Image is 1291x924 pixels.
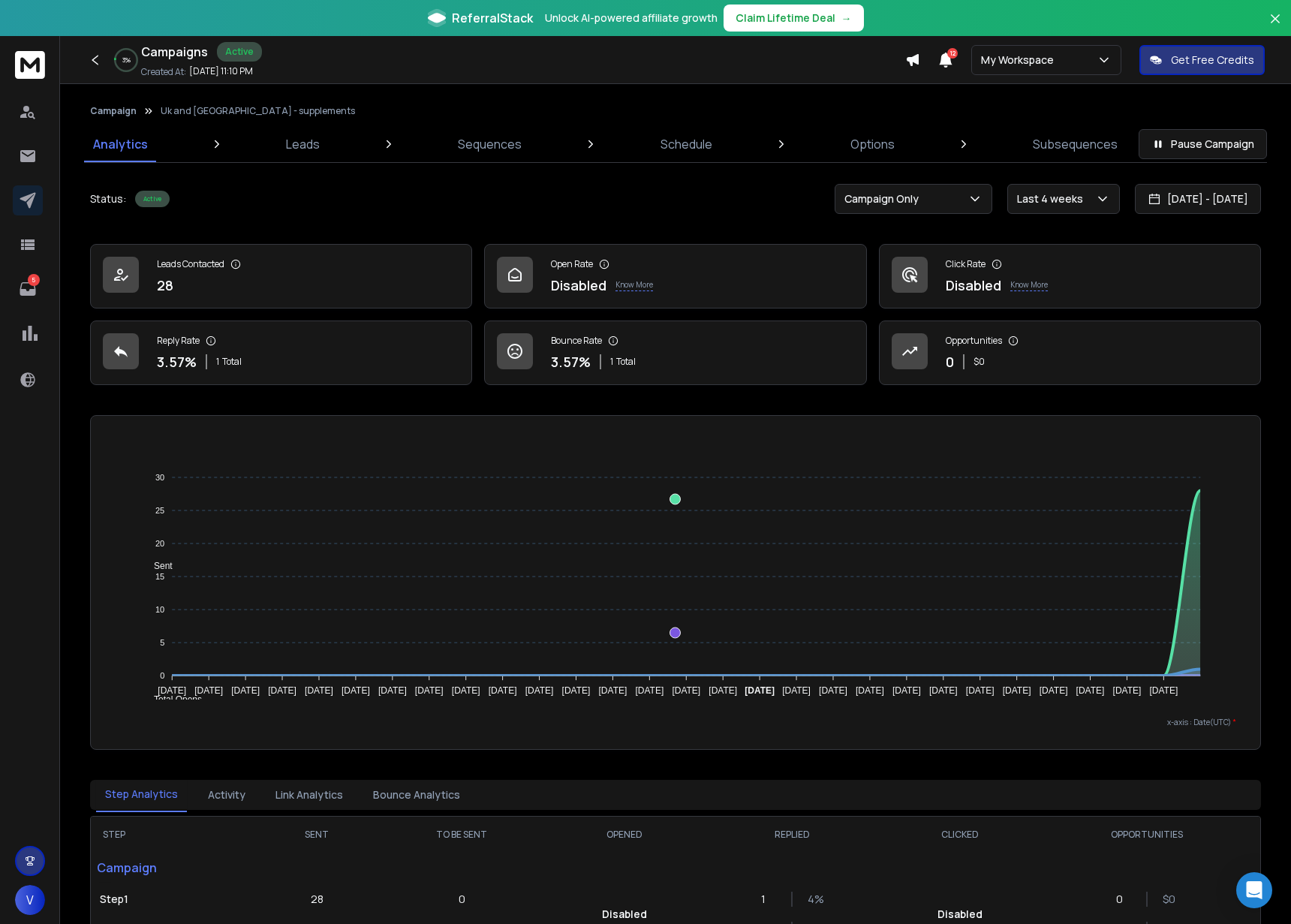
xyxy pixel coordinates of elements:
[217,42,262,62] div: Active
[1236,872,1272,908] div: Open Intercom Messenger
[93,135,148,153] p: Analytics
[856,685,884,696] tspan: [DATE]
[879,244,1261,309] a: Click RateDisabledKnow More
[1139,45,1265,75] button: Get Free Credits
[981,53,1060,68] p: My Workspace
[155,572,164,581] tspan: 15
[364,778,469,811] button: Bounce Analytics
[90,191,126,206] p: Status:
[841,11,852,26] span: →
[342,685,370,696] tspan: [DATE]
[599,685,627,696] tspan: [DATE]
[610,356,613,368] span: 1
[157,275,173,296] p: 28
[1139,129,1267,159] button: Pause Campaign
[286,135,320,153] p: Leads
[946,335,1002,347] p: Opportunities
[415,685,444,696] tspan: [DATE]
[937,907,983,922] p: Disabled
[268,685,296,696] tspan: [DATE]
[661,135,712,153] p: Schedule
[452,685,480,696] tspan: [DATE]
[160,638,164,647] tspan: 5
[974,356,985,368] p: $ 0
[458,135,522,153] p: Sequences
[850,135,895,153] p: Options
[1150,685,1178,696] tspan: [DATE]
[232,685,260,696] tspan: [DATE]
[1265,9,1285,45] button: Close banner
[929,685,958,696] tspan: [DATE]
[222,356,242,368] span: Total
[808,892,823,907] p: 4 %
[879,321,1261,385] a: Opportunities0$0
[1003,685,1031,696] tspan: [DATE]
[90,244,472,309] a: Leads Contacted28
[551,351,591,372] p: 3.57 %
[141,43,208,61] h1: Campaigns
[266,778,352,811] button: Link Analytics
[946,275,1001,296] p: Disabled
[1033,135,1118,153] p: Subsequences
[699,817,886,853] th: REPLIED
[15,885,45,915] button: V
[1034,817,1260,853] th: OPPORTUNITIES
[551,258,593,270] p: Open Rate
[84,126,157,162] a: Analytics
[13,274,43,304] a: 5
[761,892,776,907] p: 1
[155,539,164,548] tspan: 20
[28,274,40,286] p: 5
[525,685,554,696] tspan: [DATE]
[305,685,333,696] tspan: [DATE]
[91,817,260,853] th: STEP
[277,126,329,162] a: Leads
[709,685,738,696] tspan: [DATE]
[452,9,533,27] span: ReferralStack
[652,126,721,162] a: Schedule
[1163,892,1178,907] p: $ 0
[616,356,636,368] span: Total
[724,5,864,32] button: Claim Lifetime Deal→
[1040,685,1068,696] tspan: [DATE]
[562,685,591,696] tspan: [DATE]
[550,817,699,853] th: OPENED
[157,351,197,372] p: 3.57 %
[484,321,866,385] a: Bounce Rate3.57%1Total
[841,126,904,162] a: Options
[143,694,202,705] span: Total Opens
[886,817,1034,853] th: CLICKED
[143,561,173,571] span: Sent
[199,778,254,811] button: Activity
[141,66,186,78] p: Created At:
[844,191,925,206] p: Campaign Only
[161,105,355,117] p: Uk and [GEOGRAPHIC_DATA] - supplements
[1017,191,1089,206] p: Last 4 weeks
[551,335,602,347] p: Bounce Rate
[378,685,407,696] tspan: [DATE]
[783,685,811,696] tspan: [DATE]
[160,671,164,680] tspan: 0
[1010,279,1048,291] p: Know More
[158,685,187,696] tspan: [DATE]
[189,65,253,77] p: [DATE] 11:10 PM
[1116,892,1131,907] p: 0
[745,685,775,696] tspan: [DATE]
[489,685,517,696] tspan: [DATE]
[966,685,995,696] tspan: [DATE]
[157,258,224,270] p: Leads Contacted
[1135,184,1261,214] button: [DATE] - [DATE]
[545,11,718,26] p: Unlock AI-powered affiliate growth
[1171,53,1254,68] p: Get Free Credits
[892,685,921,696] tspan: [DATE]
[155,506,164,515] tspan: 25
[155,473,164,482] tspan: 30
[1113,685,1142,696] tspan: [DATE]
[551,275,606,296] p: Disabled
[947,48,958,59] span: 12
[459,892,465,907] p: 0
[91,853,260,883] p: Campaign
[449,126,531,162] a: Sequences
